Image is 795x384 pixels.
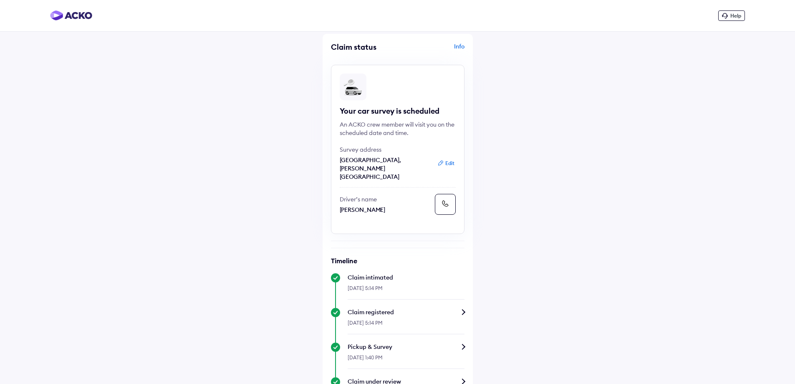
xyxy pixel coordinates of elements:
[340,145,432,154] p: Survey address
[435,159,457,168] button: Edit
[340,206,432,214] p: [PERSON_NAME]
[400,42,464,58] div: Info
[348,343,464,351] div: Pickup & Survey
[340,156,432,181] p: [GEOGRAPHIC_DATA], [PERSON_NAME][GEOGRAPHIC_DATA]
[340,106,456,116] div: Your car survey is scheduled
[348,316,464,334] div: [DATE] 5:14 PM
[331,42,396,52] div: Claim status
[50,10,92,20] img: horizontal-gradient.png
[340,120,456,137] div: An ACKO crew member will visit you on the scheduled date and time.
[348,308,464,316] div: Claim registered
[348,351,464,369] div: [DATE] 1:40 PM
[348,282,464,300] div: [DATE] 5:14 PM
[340,195,432,203] p: Driver’s name
[331,257,464,265] h6: Timeline
[730,13,741,19] span: Help
[348,273,464,282] div: Claim intimated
